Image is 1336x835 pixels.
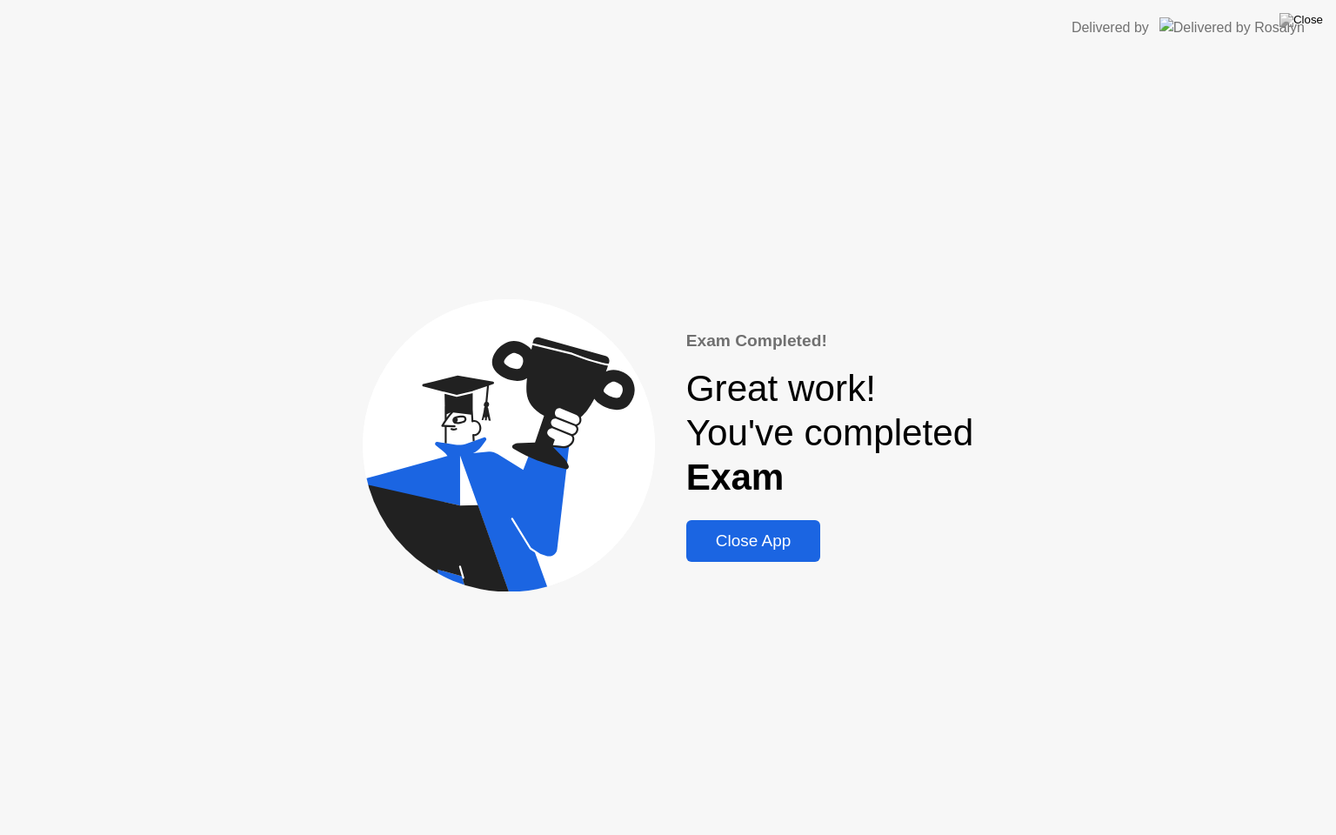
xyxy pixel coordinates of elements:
b: Exam [686,457,785,498]
div: Close App [691,531,816,551]
div: Delivered by [1072,17,1149,38]
img: Delivered by Rosalyn [1159,17,1305,37]
button: Close App [686,520,821,562]
img: Close [1279,13,1323,27]
div: Great work! You've completed [686,367,974,499]
div: Exam Completed! [686,329,974,354]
